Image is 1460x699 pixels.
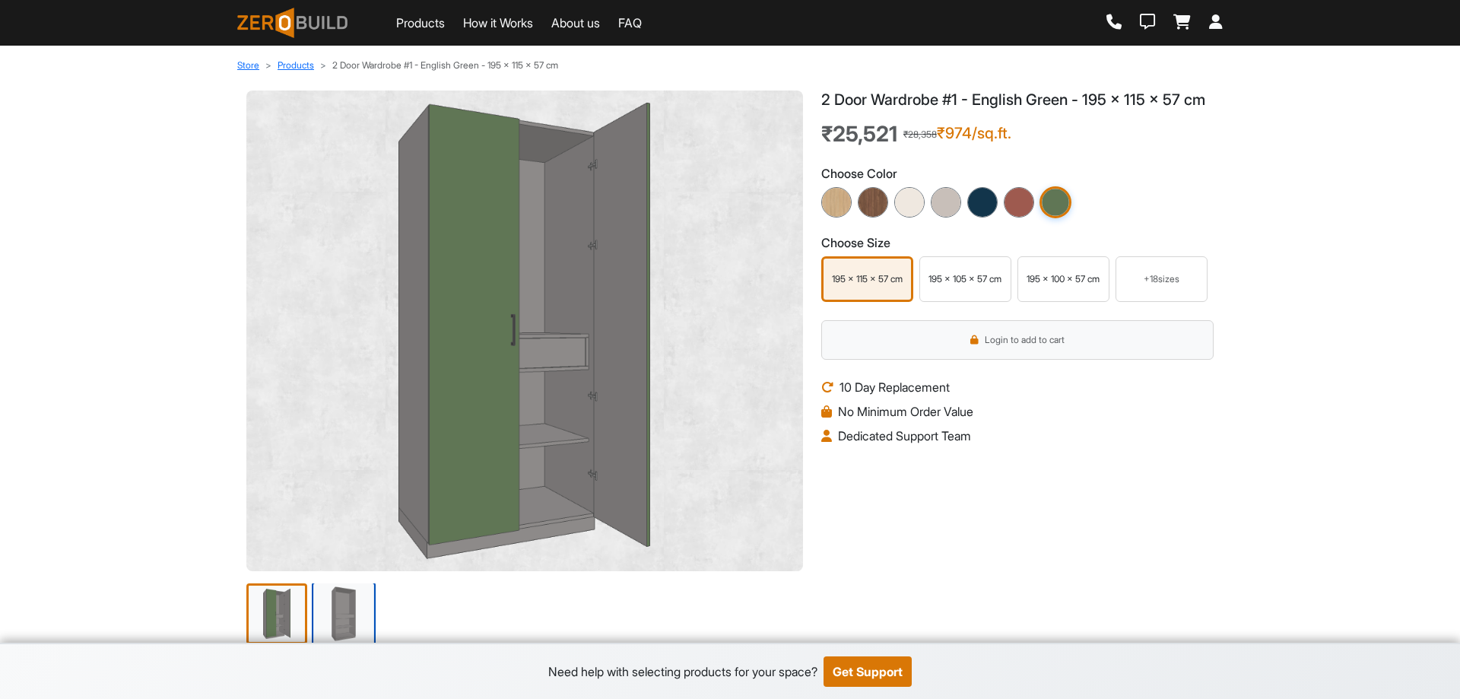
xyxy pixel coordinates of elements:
[967,187,998,218] img: Graphite Blue
[237,8,348,38] img: ZeroBuild logo
[985,333,1065,347] span: Login to add to cart
[821,402,1214,421] li: No Minimum Order Value
[551,14,600,32] a: About us
[314,59,558,72] li: 2 Door Wardrobe #1 - English Green - 195 x 115 x 57 cm
[894,187,925,218] img: Ivory Cream
[931,187,961,218] img: Sandstone
[1122,272,1201,286] div: + 18 sizes
[821,91,1214,109] h1: 2 Door Wardrobe #1 - English Green - 195 x 115 x 57 cm
[618,14,642,32] a: FAQ
[923,272,1008,286] div: 195 x 105 x 57 cm
[237,59,259,71] a: Store
[1004,187,1034,218] img: Earth Brown
[396,14,445,32] a: Products
[312,582,376,646] img: 2 Door Wardrobe #1 - English Green - 195 x 115 x 57 cm - Image 2
[237,59,1223,72] nav: breadcrumb
[821,167,1214,181] h3: Choose Color
[548,662,817,681] div: Need help with selecting products for your space?
[259,103,791,559] img: 2 Door Wardrobe #1 - English Green - 195 x 115 x 57 cm
[903,128,937,141] span: ₹28,358
[824,656,912,687] button: Get Support
[827,272,908,286] div: 195 x 115 x 57 cm
[246,583,307,644] img: 2 Door Wardrobe #1 - English Green - 195 x 115 x 57 cm - Image 1
[1209,14,1223,31] a: Login
[1021,272,1106,286] div: 195 x 100 x 57 cm
[821,427,1214,445] li: Dedicated Support Team
[937,124,1011,142] div: ₹974/sq.ft.
[858,187,888,218] img: Walnut Brown
[821,378,1214,396] li: 10 Day Replacement
[1039,186,1071,218] img: English Green
[278,59,314,71] a: Products
[821,187,852,218] img: Light Oak
[821,122,897,148] span: ₹25,521
[821,236,1214,250] h3: Choose Size
[463,14,533,32] a: How it Works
